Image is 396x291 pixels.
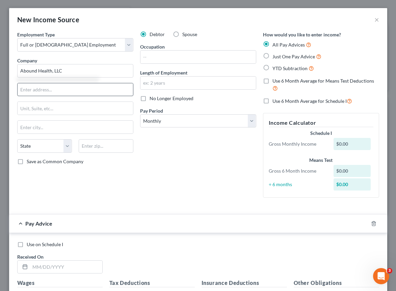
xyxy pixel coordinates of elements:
[272,98,347,104] span: Use 6 Month Average for Schedule I
[17,58,37,63] span: Company
[25,220,52,227] span: Pay Advice
[18,102,133,115] input: Unit, Suite, etc...
[17,32,55,37] span: Employment Type
[150,95,193,101] span: No Longer Employed
[27,158,83,164] span: Save as Common Company
[150,31,165,37] span: Debtor
[272,78,374,84] span: Use 6 Month Average for Means Test Deductions
[17,15,80,24] div: New Income Source
[140,69,187,76] label: Length of Employment
[18,83,133,96] input: Enter address...
[294,279,379,287] h5: Other Obligations
[373,268,389,284] iframe: Intercom live chat
[182,31,197,37] span: Spouse
[265,168,331,174] div: Gross 6 Month Income
[387,268,392,273] span: 3
[272,65,308,71] span: YTD Subtraction
[265,181,331,188] div: ÷ 6 months
[18,121,133,134] input: Enter city...
[269,119,373,127] h5: Income Calculator
[109,279,195,287] h5: Tax Deductions
[27,241,63,247] span: Use on Schedule I
[374,16,379,24] button: ×
[334,138,371,150] div: $0.00
[140,108,163,114] span: Pay Period
[140,43,165,50] label: Occupation
[269,130,373,137] div: Schedule I
[17,64,133,78] input: Search company by name...
[140,51,256,63] input: --
[272,42,305,48] span: All Pay Advices
[272,54,315,59] span: Just One Pay Advice
[263,31,341,38] label: How would you like to enter income?
[334,178,371,191] div: $0.00
[269,157,373,164] div: Means Test
[17,254,44,260] span: Received On
[140,77,256,89] input: ex: 2 years
[265,141,331,147] div: Gross Monthly Income
[17,279,103,287] h5: Wages
[334,165,371,177] div: $0.00
[202,279,287,287] h5: Insurance Deductions
[79,139,133,153] input: Enter zip...
[30,261,102,273] input: MM/DD/YYYY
